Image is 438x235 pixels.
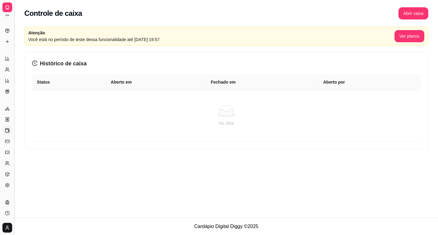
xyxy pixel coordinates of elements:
th: Status [32,74,106,91]
div: No data [39,120,413,126]
article: Atenção [28,29,395,36]
a: Ver planos [395,34,424,39]
span: history [32,60,37,66]
th: Aberto por [318,74,421,91]
footer: Cardápio Digital Diggy © 2025 [15,218,438,235]
button: Ver planos [395,30,424,42]
h2: Controle de caixa [24,9,82,18]
th: Fechado em [206,74,318,91]
article: Você está no período de teste dessa funcionalidade até [DATE] 19:57 [28,36,395,43]
th: Aberto em [106,74,206,91]
h3: Histórico de caixa [32,59,421,68]
button: Abrir caixa [398,7,428,19]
